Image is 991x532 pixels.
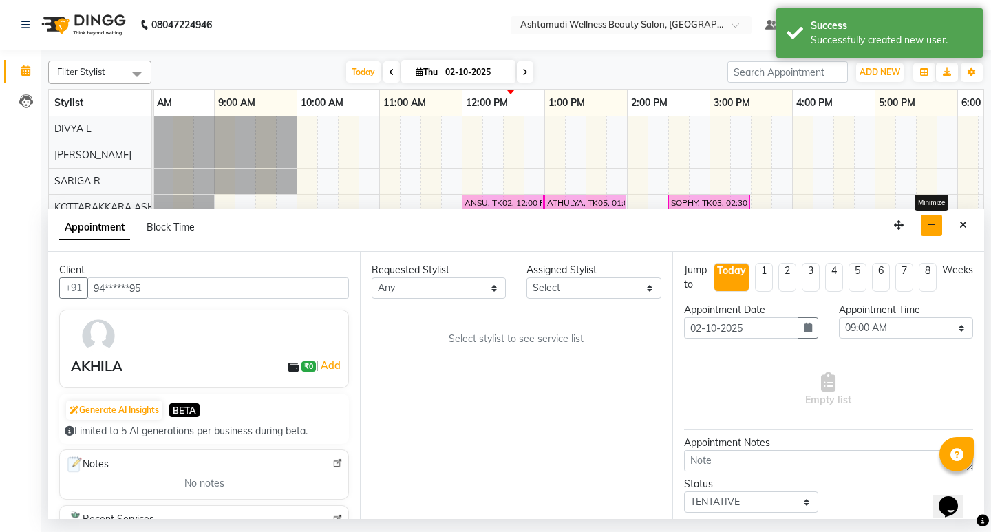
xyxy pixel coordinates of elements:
[462,93,511,113] a: 12:00 PM
[856,63,904,82] button: ADD NEW
[87,277,349,299] input: Search by Name/Mobile/Email/Code
[793,93,836,113] a: 4:00 PM
[169,403,200,416] span: BETA
[717,264,746,278] div: Today
[59,215,130,240] span: Appointment
[684,317,798,339] input: yyyy-mm-dd
[441,62,510,83] input: 2025-10-02
[546,197,625,209] div: ATHULYA, TK05, 01:00 PM-02:00 PM, Highlighting (Per Streaks)
[684,263,708,292] div: Jump to
[54,175,100,187] span: SARIGA R
[316,357,343,374] span: |
[811,33,972,47] div: Successfully created new user.
[66,401,162,420] button: Generate AI Insights
[346,61,381,83] span: Today
[942,263,973,277] div: Weeks
[380,93,429,113] a: 11:00 AM
[526,263,661,277] div: Assigned Stylist
[710,93,754,113] a: 3:00 PM
[805,372,851,407] span: Empty list
[933,477,977,518] iframe: chat widget
[628,93,671,113] a: 2:00 PM
[372,263,506,277] div: Requested Stylist
[319,357,343,374] a: Add
[872,263,890,292] li: 6
[215,93,259,113] a: 9:00 AM
[839,303,973,317] div: Appointment Time
[849,263,866,292] li: 5
[147,221,195,233] span: Block Time
[54,96,83,109] span: Stylist
[78,316,118,356] img: avatar
[301,361,316,372] span: ₹0
[915,195,948,211] div: Minimize
[919,263,937,292] li: 8
[65,511,154,528] span: Recent Services
[825,263,843,292] li: 4
[35,6,129,44] img: logo
[670,197,749,209] div: SOPHY, TK03, 02:30 PM-03:30 PM, Fruit Facial
[59,277,88,299] button: +91
[684,477,818,491] div: Status
[755,263,773,292] li: 1
[65,456,109,474] span: Notes
[54,123,92,135] span: DIVYA L
[463,197,542,209] div: ANSU, TK02, 12:00 PM-01:00 PM, Hair Spa
[65,424,343,438] div: Limited to 5 AI generations per business during beta.
[811,19,972,33] div: Success
[59,263,349,277] div: Client
[684,436,973,450] div: Appointment Notes
[54,201,191,213] span: KOTTARAKKARA ASHTAMUDI
[184,476,224,491] span: No notes
[449,332,584,346] span: Select stylist to see service list
[875,93,919,113] a: 5:00 PM
[71,356,122,376] div: AKHILA
[778,263,796,292] li: 2
[895,263,913,292] li: 7
[57,66,105,77] span: Filter Stylist
[54,149,131,161] span: [PERSON_NAME]
[151,6,212,44] b: 08047224946
[727,61,848,83] input: Search Appointment
[684,303,818,317] div: Appointment Date
[297,93,347,113] a: 10:00 AM
[412,67,441,77] span: Thu
[860,67,900,77] span: ADD NEW
[802,263,820,292] li: 3
[545,93,588,113] a: 1:00 PM
[953,215,973,236] button: Close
